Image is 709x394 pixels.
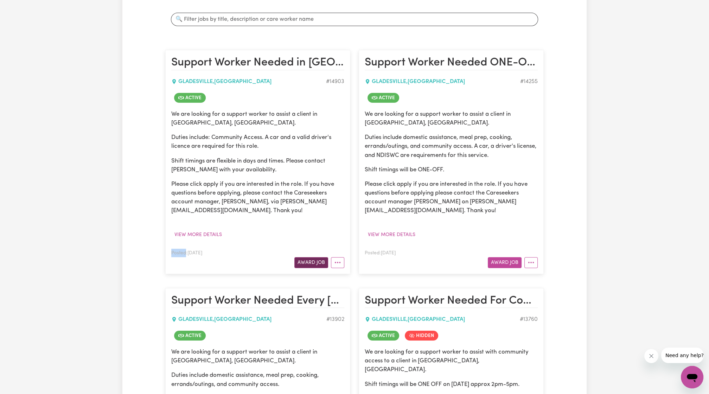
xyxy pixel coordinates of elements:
button: More options [331,257,344,268]
div: Job ID #13760 [520,315,538,324]
p: We are looking for a support worker to assist a client in [GEOGRAPHIC_DATA], [GEOGRAPHIC_DATA]. [171,348,344,365]
p: We are looking for a support worker to assist with community access to a client in [GEOGRAPHIC_DA... [365,348,538,374]
div: GLADESVILLE , [GEOGRAPHIC_DATA] [171,77,326,86]
span: Job is active [174,331,206,341]
h2: Support Worker Needed in Gladesville, NSW [171,56,344,70]
p: Please click apply if you are interested in the role. If you have questions before applying pleas... [365,180,538,215]
p: Shift timings will be ONE OFF on [DATE] approx 2pm-5pm. [365,380,538,389]
input: 🔍 Filter jobs by title, description or care worker name [171,13,538,26]
div: Job ID #14903 [326,77,344,86]
button: View more details [365,229,419,240]
div: Job ID #14255 [520,77,538,86]
div: GLADESVILLE , [GEOGRAPHIC_DATA] [171,315,326,324]
span: Posted: [DATE] [171,251,202,255]
button: View more details [171,229,225,240]
p: We are looking for a support worker to assist a client in [GEOGRAPHIC_DATA], [GEOGRAPHIC_DATA]. [365,110,538,127]
div: Job ID #13902 [326,315,344,324]
span: Job is hidden [405,331,438,341]
p: Duties include domestic assistance, meal prep, cooking, errands/outings, and community access. [171,371,344,388]
h2: Support Worker Needed ONE-OFF In Gladesville, NSW [365,56,538,70]
iframe: Message from company [661,348,703,363]
span: Job is active [174,93,206,103]
p: Please click apply if you are interested in the role. If you have questions before applying, plea... [171,180,344,215]
span: Job is active [368,93,399,103]
span: Posted: [DATE] [365,251,396,255]
span: Need any help? [4,5,43,11]
iframe: Button to launch messaging window [681,366,703,388]
button: Award Job [488,257,522,268]
button: More options [524,257,538,268]
div: GLADESVILLE , [GEOGRAPHIC_DATA] [365,315,520,324]
iframe: Close message [644,349,658,363]
p: Shift timings are flexible in days and times. Please contact [PERSON_NAME] with your availability. [171,157,344,174]
h2: Support Worker Needed For Community Access ONE OFF on 24/4 Thursday - Gladesville, NSW [365,294,538,308]
h2: Support Worker Needed Every Monday And Wednesday In Gladesville, NSW [171,294,344,308]
div: GLADESVILLE , [GEOGRAPHIC_DATA] [365,77,520,86]
span: Job is active [368,331,399,341]
p: Shift timings will be ONE-OFF. [365,165,538,174]
p: Duties include: Community Access. A car and a valid driver's licence are required for this role. [171,133,344,151]
p: We are looking for a support worker to assist a client in [GEOGRAPHIC_DATA], [GEOGRAPHIC_DATA]. [171,110,344,127]
p: Duties include domestic assistance, meal prep, cooking, errands/outings, and community access. A ... [365,133,538,160]
button: Award Job [294,257,328,268]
